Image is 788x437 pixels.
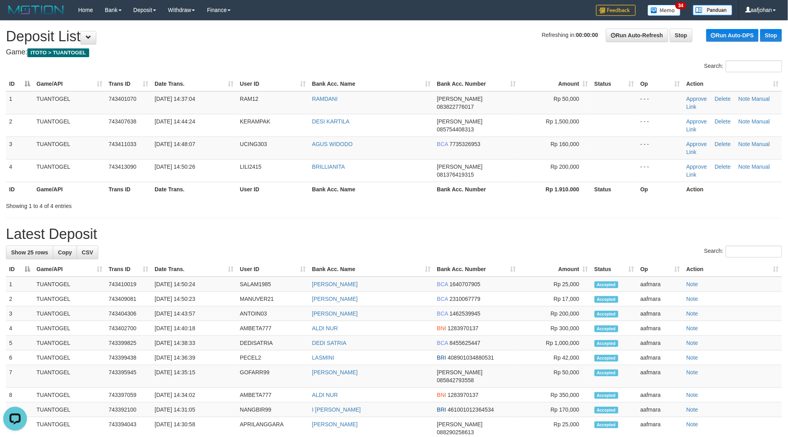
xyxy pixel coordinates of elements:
[6,277,33,292] td: 1
[437,325,446,331] span: BNI
[105,262,151,277] th: Trans ID: activate to sort column ascending
[595,370,618,376] span: Accepted
[6,365,33,388] td: 7
[704,246,782,258] label: Search:
[687,141,707,147] a: Approve
[519,350,591,365] td: Rp 42,000
[693,5,733,15] img: panduan.png
[448,325,479,331] span: Copy 1283970137 to clipboard
[448,406,494,413] span: Copy 461001012364534 to clipboard
[519,292,591,306] td: Rp 17,000
[33,182,105,196] th: Game/API
[33,114,105,137] td: TUANTOGEL
[687,164,770,178] a: Manual Link
[151,292,237,306] td: [DATE] 14:50:23
[33,402,105,417] td: TUANTOGEL
[312,296,358,302] a: [PERSON_NAME]
[312,164,345,170] a: BRILLIANITA
[595,407,618,414] span: Accepted
[151,306,237,321] td: [DATE] 14:43:57
[105,350,151,365] td: 743399438
[519,321,591,336] td: Rp 300,000
[715,118,731,125] a: Delete
[6,29,782,44] h1: Deposit List
[240,164,262,170] span: LILI2415
[312,118,350,125] a: DESI KARTILA
[519,182,591,196] th: Rp 1.910.000
[596,5,636,16] img: Feedback.jpg
[109,164,136,170] span: 743413090
[434,77,519,91] th: Bank Acc. Number: activate to sort column ascending
[687,96,770,110] a: Manual Link
[105,77,151,91] th: Trans ID: activate to sort column ascending
[437,171,474,178] span: Copy 081376419315 to clipboard
[312,354,334,361] a: LASMINI
[105,321,151,336] td: 743402700
[595,281,618,288] span: Accepted
[738,118,750,125] a: Note
[6,262,33,277] th: ID: activate to sort column descending
[237,365,309,388] td: GOFARR99
[683,262,782,277] th: Action: activate to sort column ascending
[637,292,683,306] td: aafmara
[6,292,33,306] td: 2
[437,310,448,317] span: BCA
[33,388,105,402] td: TUANTOGEL
[595,340,618,347] span: Accepted
[33,277,105,292] td: TUANTOGEL
[591,182,637,196] th: Status
[33,336,105,350] td: TUANTOGEL
[237,336,309,350] td: DEDISATRIA
[437,141,448,147] span: BCA
[151,402,237,417] td: [DATE] 14:31:05
[437,406,446,413] span: BRI
[449,340,480,346] span: Copy 8455625447 to clipboard
[309,77,434,91] th: Bank Acc. Name: activate to sort column ascending
[6,246,53,259] a: Show 25 rows
[687,310,698,317] a: Note
[6,306,33,321] td: 3
[519,388,591,402] td: Rp 350,000
[240,141,267,147] span: UCING303
[715,141,731,147] a: Delete
[687,118,707,125] a: Approve
[591,262,637,277] th: Status: activate to sort column ascending
[434,182,519,196] th: Bank Acc. Number
[6,4,66,16] img: MOTION_logo.png
[312,96,338,102] a: RAMDANI
[6,48,782,56] h4: Game:
[312,369,358,375] a: [PERSON_NAME]
[687,296,698,302] a: Note
[704,60,782,72] label: Search:
[6,350,33,365] td: 6
[738,141,750,147] a: Note
[683,77,782,91] th: Action: activate to sort column ascending
[687,118,770,133] a: Manual Link
[6,137,33,159] td: 3
[687,406,698,413] a: Note
[237,182,309,196] th: User ID
[6,199,322,210] div: Showing 1 to 4 of 4 entries
[237,292,309,306] td: MANUVER21
[637,350,683,365] td: aafmara
[449,141,480,147] span: Copy 7735326953 to clipboard
[11,249,48,256] span: Show 25 rows
[637,306,683,321] td: aafmara
[105,292,151,306] td: 743409081
[437,369,483,375] span: [PERSON_NAME]
[240,118,270,125] span: KERAMPAK
[151,321,237,336] td: [DATE] 14:40:18
[760,29,782,42] a: Stop
[82,249,93,256] span: CSV
[109,96,136,102] span: 743401070
[637,114,683,137] td: - - -
[237,402,309,417] td: NANGBIR99
[551,141,579,147] span: Rp 160,000
[576,32,598,38] strong: 00:00:00
[6,91,33,114] td: 1
[437,377,474,383] span: Copy 085842793558 to clipboard
[312,406,361,413] a: I [PERSON_NAME]
[312,421,358,427] a: [PERSON_NAME]
[151,350,237,365] td: [DATE] 14:36:39
[683,182,782,196] th: Action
